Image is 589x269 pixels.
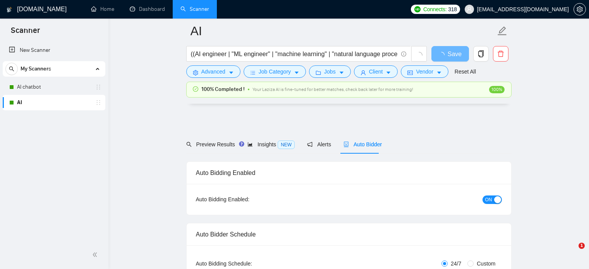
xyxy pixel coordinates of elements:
[369,67,383,76] span: Client
[95,84,101,90] span: holder
[448,49,462,59] span: Save
[401,65,448,78] button: idcardVendorcaret-down
[436,70,442,75] span: caret-down
[91,6,114,12] a: homeHome
[21,61,51,77] span: My Scanners
[244,65,306,78] button: barsJob Categorycaret-down
[191,21,496,41] input: Scanner name...
[474,259,498,268] span: Custom
[448,259,464,268] span: 24/7
[201,67,225,76] span: Advanced
[247,141,295,147] span: Insights
[201,85,245,94] span: 100% Completed !
[196,223,502,245] div: Auto Bidder Schedule
[361,70,366,75] span: user
[309,65,351,78] button: folderJobscaret-down
[574,3,586,15] button: setting
[416,52,422,59] span: loading
[307,141,331,147] span: Alerts
[9,43,99,58] a: New Scanner
[186,142,192,147] span: search
[489,86,505,93] span: 100%
[3,43,105,58] li: New Scanner
[294,70,299,75] span: caret-down
[180,6,209,12] a: searchScanner
[196,195,298,204] div: Auto Bidding Enabled:
[5,25,46,41] span: Scanner
[354,65,398,78] button: userClientcaret-down
[431,46,469,62] button: Save
[343,141,382,147] span: Auto Bidder
[92,251,100,259] span: double-left
[485,195,492,204] span: ON
[339,70,344,75] span: caret-down
[316,70,321,75] span: folder
[250,70,256,75] span: bars
[401,51,406,57] span: info-circle
[95,99,101,106] span: holder
[493,50,508,57] span: delete
[186,141,235,147] span: Preview Results
[448,5,457,14] span: 318
[130,6,165,12] a: dashboardDashboard
[6,66,17,72] span: search
[247,142,253,147] span: area-chart
[238,140,245,147] div: Tooltip anchor
[467,7,472,12] span: user
[414,6,421,12] img: upwork-logo.png
[193,70,198,75] span: setting
[473,46,489,62] button: copy
[252,87,413,92] span: Your Laziza AI is fine-tuned for better matches, check back later for more training!
[438,52,448,58] span: loading
[497,26,507,36] span: edit
[278,140,295,149] span: NEW
[17,95,91,110] a: AI
[493,46,508,62] button: delete
[5,63,18,75] button: search
[7,3,12,16] img: logo
[563,243,581,261] iframe: Intercom live chat
[3,61,105,110] li: My Scanners
[259,67,291,76] span: Job Category
[191,49,398,59] input: Search Freelance Jobs...
[17,79,91,95] a: AI chatbot
[386,70,391,75] span: caret-down
[324,67,336,76] span: Jobs
[196,162,502,184] div: Auto Bidding Enabled
[228,70,234,75] span: caret-down
[574,6,586,12] a: setting
[196,259,298,268] div: Auto Bidding Schedule:
[416,67,433,76] span: Vendor
[474,50,488,57] span: copy
[407,70,413,75] span: idcard
[343,142,349,147] span: robot
[307,142,313,147] span: notification
[193,86,198,92] span: check-circle
[455,67,476,76] a: Reset All
[423,5,446,14] span: Connects:
[579,243,585,249] span: 1
[186,65,240,78] button: settingAdvancedcaret-down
